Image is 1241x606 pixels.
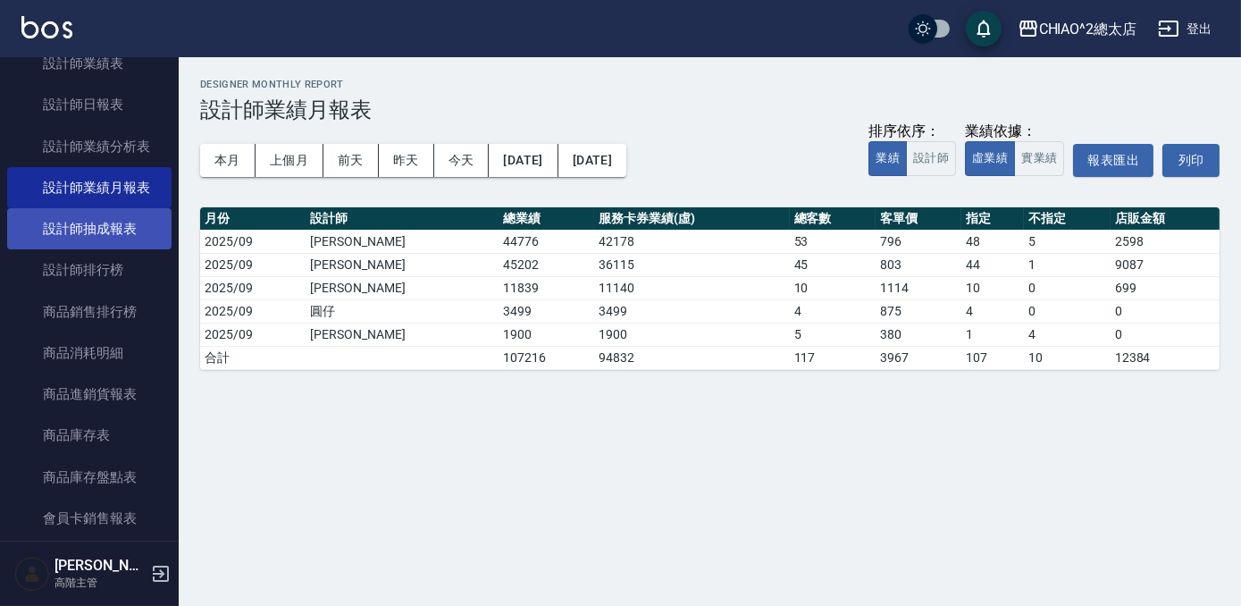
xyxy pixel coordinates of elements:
td: 0 [1111,323,1220,346]
button: [DATE] [558,144,626,177]
td: 10 [790,276,876,299]
td: 875 [876,299,961,323]
h2: Designer Monthly Report [200,79,1220,90]
td: 48 [961,230,1024,253]
td: 44 [961,253,1024,276]
td: 2025/09 [200,299,306,323]
a: 設計師業績分析表 [7,126,172,167]
a: 商品消耗明細 [7,332,172,374]
a: 設計師業績表 [7,43,172,84]
td: 4 [961,299,1024,323]
td: 44776 [499,230,594,253]
th: 設計師 [306,207,499,231]
td: 36115 [594,253,789,276]
td: 45 [790,253,876,276]
td: 圓仔 [306,299,499,323]
th: 總客數 [790,207,876,231]
td: 0 [1111,299,1220,323]
div: 排序依序： [868,122,956,141]
a: 設計師業績月報表 [7,167,172,208]
td: 4 [1024,323,1110,346]
th: 客單價 [876,207,961,231]
button: 列印 [1162,144,1220,177]
button: CHIAO^2總太店 [1010,11,1145,47]
td: 3499 [594,299,789,323]
a: 商品庫存盤點表 [7,457,172,498]
img: Person [14,556,50,592]
td: 1 [1024,253,1110,276]
td: [PERSON_NAME] [306,253,499,276]
td: [PERSON_NAME] [306,230,499,253]
a: 商品庫存表 [7,415,172,456]
td: 10 [1024,346,1110,369]
a: 設計師日報表 [7,84,172,125]
table: a dense table [200,207,1220,370]
p: 高階主管 [55,575,146,591]
a: 商品銷售排行榜 [7,291,172,332]
td: 803 [876,253,961,276]
button: 虛業績 [965,141,1015,176]
td: 5 [790,323,876,346]
td: 42178 [594,230,789,253]
h3: 設計師業績月報表 [200,97,1220,122]
a: 服務扣項明細表 [7,539,172,580]
td: 796 [876,230,961,253]
td: 5 [1024,230,1110,253]
th: 指定 [961,207,1024,231]
td: 107 [961,346,1024,369]
button: [DATE] [489,144,558,177]
td: [PERSON_NAME] [306,276,499,299]
td: 2025/09 [200,323,306,346]
td: 1114 [876,276,961,299]
td: 1900 [499,323,594,346]
th: 總業績 [499,207,594,231]
button: 前天 [323,144,379,177]
td: 4 [790,299,876,323]
div: 業績依據： [965,122,1064,141]
a: 商品進銷貨報表 [7,374,172,415]
td: 11140 [594,276,789,299]
a: 設計師排行榜 [7,249,172,290]
td: 12384 [1111,346,1220,369]
td: 380 [876,323,961,346]
button: 業績 [868,141,907,176]
td: 3499 [499,299,594,323]
td: 2025/09 [200,230,306,253]
button: 昨天 [379,144,434,177]
td: 0 [1024,276,1110,299]
button: 登出 [1151,13,1220,46]
td: [PERSON_NAME] [306,323,499,346]
h5: [PERSON_NAME] [55,557,146,575]
a: 會員卡銷售報表 [7,498,172,539]
div: CHIAO^2總太店 [1039,18,1137,40]
td: 3967 [876,346,961,369]
td: 699 [1111,276,1220,299]
td: 2025/09 [200,276,306,299]
td: 1 [961,323,1024,346]
button: 設計師 [906,141,956,176]
button: 報表匯出 [1073,144,1153,177]
td: 117 [790,346,876,369]
td: 10 [961,276,1024,299]
button: 本月 [200,144,256,177]
a: 設計師抽成報表 [7,208,172,249]
th: 店販金額 [1111,207,1220,231]
td: 0 [1024,299,1110,323]
th: 不指定 [1024,207,1110,231]
td: 11839 [499,276,594,299]
button: 實業績 [1014,141,1064,176]
td: 53 [790,230,876,253]
td: 合計 [200,346,306,369]
td: 94832 [594,346,789,369]
td: 45202 [499,253,594,276]
th: 月份 [200,207,306,231]
th: 服務卡券業績(虛) [594,207,789,231]
td: 9087 [1111,253,1220,276]
td: 2025/09 [200,253,306,276]
td: 1900 [594,323,789,346]
button: save [966,11,1002,46]
button: 上個月 [256,144,323,177]
button: 今天 [434,144,490,177]
td: 107216 [499,346,594,369]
